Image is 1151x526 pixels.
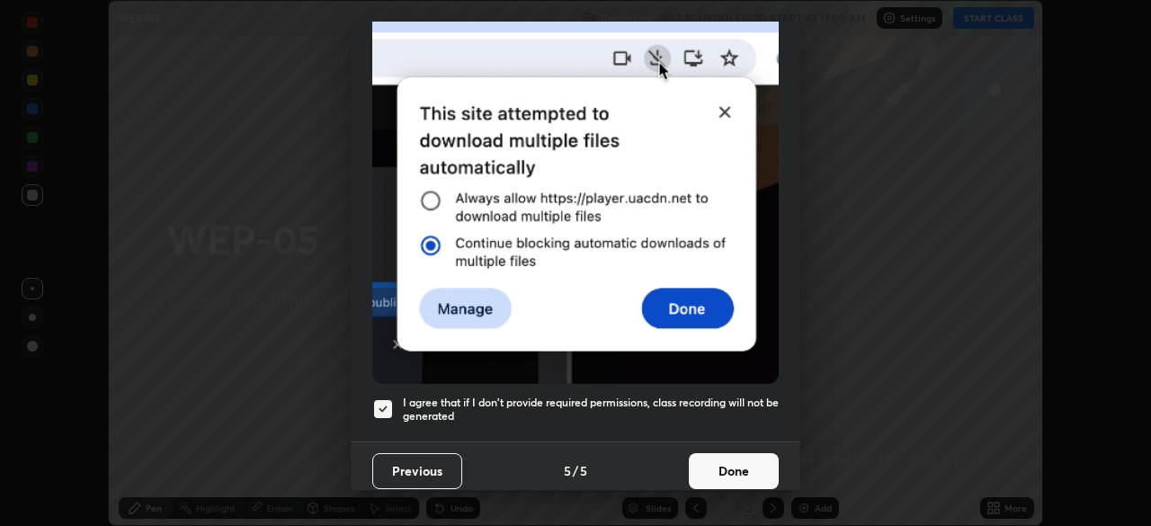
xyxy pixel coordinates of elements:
h5: I agree that if I don't provide required permissions, class recording will not be generated [403,396,779,423]
h4: 5 [564,461,571,480]
h4: / [573,461,578,480]
h4: 5 [580,461,587,480]
button: Done [689,453,779,489]
button: Previous [372,453,462,489]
